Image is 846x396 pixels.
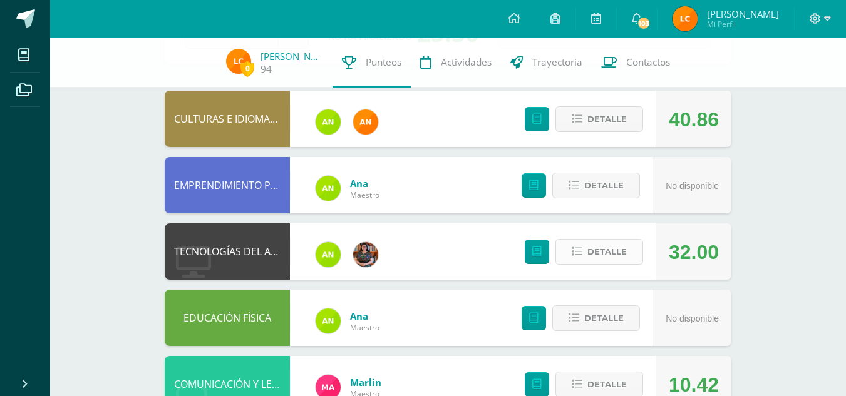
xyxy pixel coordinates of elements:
[587,240,627,263] span: Detalle
[316,176,341,201] img: 122d7b7bf6a5205df466ed2966025dea.png
[441,56,492,69] span: Actividades
[316,308,341,333] img: 122d7b7bf6a5205df466ed2966025dea.png
[669,91,719,148] div: 40.86
[261,50,323,63] a: [PERSON_NAME]
[501,38,592,88] a: Trayectoria
[316,109,341,135] img: 122d7b7bf6a5205df466ed2966025dea.png
[353,109,378,135] img: fc6731ddebfef4a76f049f6e852e62c4.png
[707,8,779,20] span: [PERSON_NAME]
[350,177,379,190] a: Ana
[226,49,251,74] img: f43f9f09850babdfb76e302304b7dc93.png
[669,224,719,280] div: 32.00
[411,38,501,88] a: Actividades
[552,305,640,331] button: Detalle
[666,313,719,323] span: No disponible
[555,239,643,265] button: Detalle
[637,16,651,30] span: 103
[350,376,381,388] a: Marlin
[165,91,290,147] div: CULTURAS E IDIOMAS MAYAS, GARÍFUNA O XINCA
[587,108,627,131] span: Detalle
[532,56,582,69] span: Trayectoria
[626,56,670,69] span: Contactos
[707,19,779,29] span: Mi Perfil
[353,242,378,267] img: 60a759e8b02ec95d430434cf0c0a55c7.png
[316,242,341,267] img: 122d7b7bf6a5205df466ed2966025dea.png
[666,181,719,191] span: No disponible
[165,223,290,280] div: TECNOLOGÍAS DEL APRENDIZAJE Y LA COMUNICACIÓN
[261,63,272,76] a: 94
[240,61,254,76] span: 0
[366,56,401,69] span: Punteos
[584,174,624,197] span: Detalle
[165,290,290,346] div: EDUCACIÓN FÍSICA
[333,38,411,88] a: Punteos
[584,307,624,330] span: Detalle
[350,310,379,322] a: Ana
[555,106,643,132] button: Detalle
[592,38,679,88] a: Contactos
[587,373,627,396] span: Detalle
[673,6,698,31] img: f43f9f09850babdfb76e302304b7dc93.png
[350,322,379,333] span: Maestro
[552,173,640,198] button: Detalle
[165,157,290,213] div: EMPRENDIMIENTO PARA LA PRODUCTIVIDAD
[350,190,379,200] span: Maestro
